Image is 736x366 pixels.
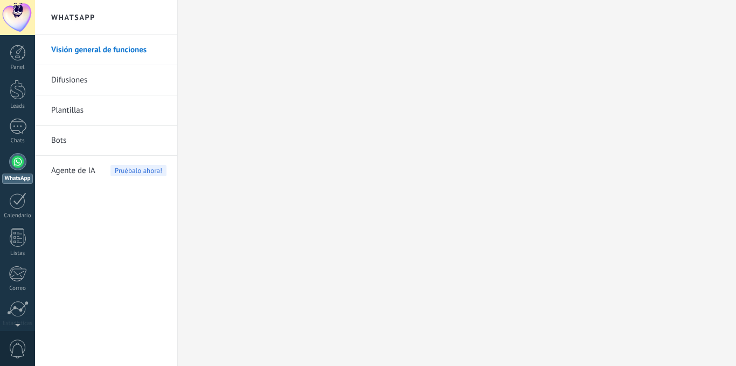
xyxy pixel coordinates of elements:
[110,165,166,176] span: Pruébalo ahora!
[2,285,33,292] div: Correo
[2,64,33,71] div: Panel
[2,212,33,219] div: Calendario
[2,174,33,184] div: WhatsApp
[2,137,33,144] div: Chats
[51,156,166,186] a: Agente de IAPruébalo ahora!
[35,35,177,65] li: Visión general de funciones
[35,65,177,95] li: Difusiones
[51,156,95,186] span: Agente de IA
[35,95,177,126] li: Plantillas
[51,35,166,65] a: Visión general de funciones
[35,156,177,185] li: Agente de IA
[35,126,177,156] li: Bots
[51,65,166,95] a: Difusiones
[51,95,166,126] a: Plantillas
[2,103,33,110] div: Leads
[2,250,33,257] div: Listas
[51,126,166,156] a: Bots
